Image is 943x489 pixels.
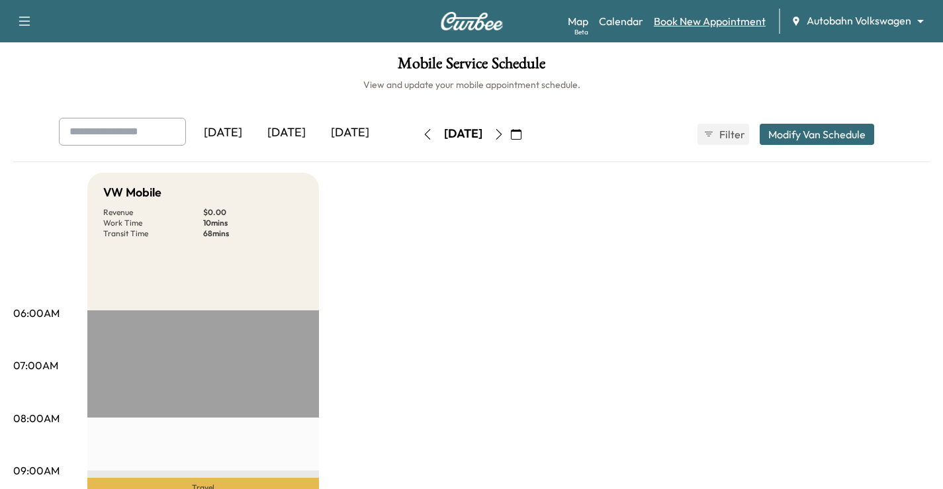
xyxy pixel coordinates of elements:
[807,13,911,28] span: Autobahn Volkswagen
[13,357,58,373] p: 07:00AM
[13,56,930,78] h1: Mobile Service Schedule
[719,126,743,142] span: Filter
[318,118,382,148] div: [DATE]
[760,124,874,145] button: Modify Van Schedule
[13,78,930,91] h6: View and update your mobile appointment schedule.
[13,410,60,426] p: 08:00AM
[13,463,60,478] p: 09:00AM
[568,13,588,29] a: MapBeta
[599,13,643,29] a: Calendar
[654,13,766,29] a: Book New Appointment
[13,305,60,321] p: 06:00AM
[203,218,303,228] p: 10 mins
[203,207,303,218] p: $ 0.00
[574,27,588,37] div: Beta
[440,12,504,30] img: Curbee Logo
[103,207,203,218] p: Revenue
[255,118,318,148] div: [DATE]
[103,218,203,228] p: Work Time
[444,126,482,142] div: [DATE]
[103,183,161,202] h5: VW Mobile
[203,228,303,239] p: 68 mins
[697,124,749,145] button: Filter
[103,228,203,239] p: Transit Time
[191,118,255,148] div: [DATE]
